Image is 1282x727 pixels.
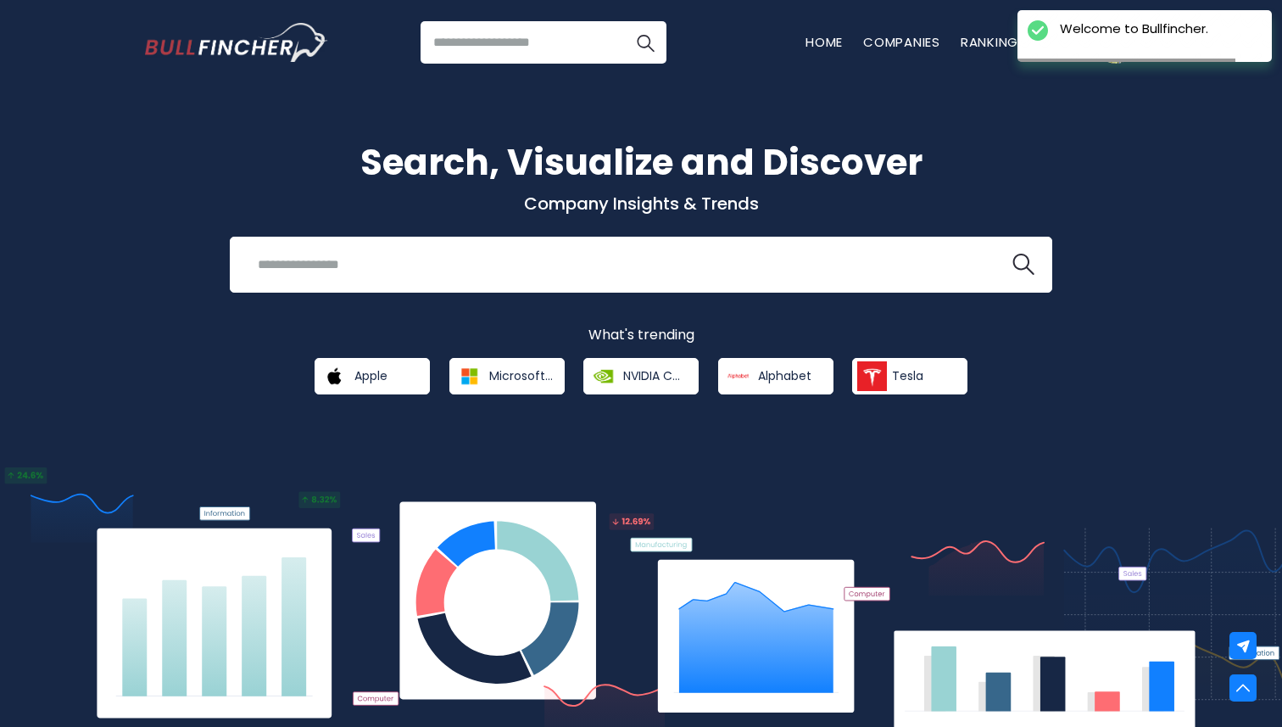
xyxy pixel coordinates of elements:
a: Apple [315,358,430,394]
span: Tesla [892,368,923,383]
span: Apple [354,368,387,383]
p: What's trending [145,327,1137,344]
h1: Search, Visualize and Discover [145,136,1137,189]
a: Go to homepage [145,23,327,62]
div: Welcome to Bullfincher. [1060,20,1208,37]
a: Ranking [961,33,1018,51]
a: Companies [863,33,940,51]
span: NVIDIA Corporation [623,368,687,383]
img: search icon [1012,254,1034,276]
a: Home [805,33,843,51]
a: Tesla [852,358,967,394]
p: Company Insights & Trends [145,193,1137,215]
span: Alphabet [758,368,811,383]
a: Alphabet [718,358,833,394]
a: NVIDIA Corporation [583,358,699,394]
span: Microsoft Corporation [489,368,553,383]
img: Bullfincher logo [145,23,328,62]
a: Microsoft Corporation [449,358,565,394]
button: Search [624,21,666,64]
